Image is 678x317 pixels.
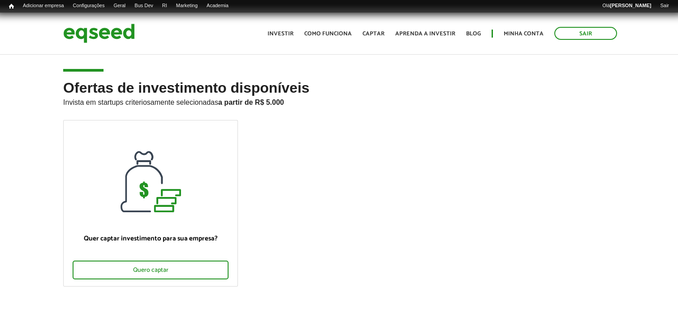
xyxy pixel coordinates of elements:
[69,2,109,9] a: Configurações
[4,2,18,11] a: Início
[466,31,481,37] a: Blog
[18,2,69,9] a: Adicionar empresa
[9,3,14,9] span: Início
[610,3,651,8] strong: [PERSON_NAME]
[395,31,455,37] a: Aprenda a investir
[73,261,229,279] div: Quero captar
[130,2,158,9] a: Bus Dev
[172,2,202,9] a: Marketing
[598,2,656,9] a: Olá[PERSON_NAME]
[504,31,544,37] a: Minha conta
[63,21,135,45] img: EqSeed
[268,31,294,37] a: Investir
[109,2,130,9] a: Geral
[73,235,229,243] p: Quer captar investimento para sua empresa?
[158,2,172,9] a: RI
[218,99,284,106] strong: a partir de R$ 5.000
[554,27,617,40] a: Sair
[63,96,615,107] p: Invista em startups criteriosamente selecionadas
[63,120,238,287] a: Quer captar investimento para sua empresa? Quero captar
[304,31,352,37] a: Como funciona
[63,80,615,120] h2: Ofertas de investimento disponíveis
[656,2,674,9] a: Sair
[202,2,233,9] a: Academia
[363,31,384,37] a: Captar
